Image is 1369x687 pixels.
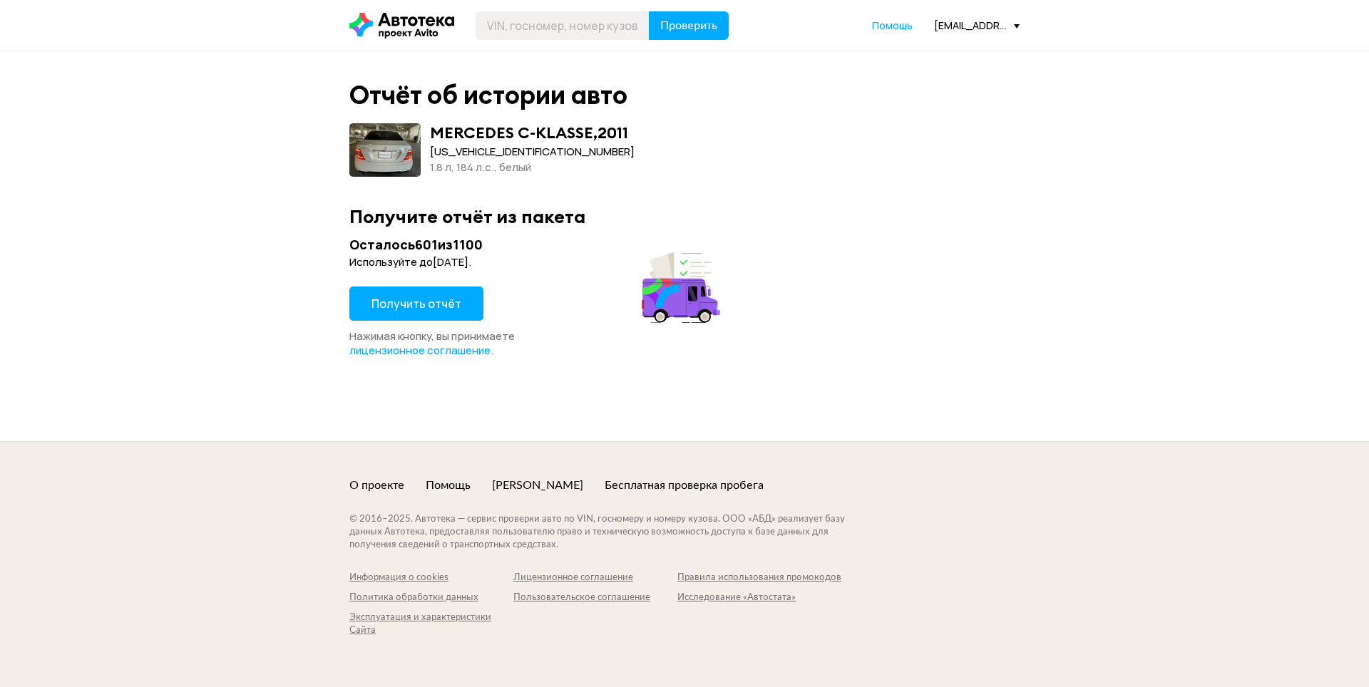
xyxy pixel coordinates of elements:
[349,592,513,604] a: Политика обработки данных
[371,296,461,311] span: Получить отчёт
[349,343,491,358] span: лицензионное соглашение
[513,572,677,584] a: Лицензионное соглашение
[649,11,729,40] button: Проверить
[349,343,491,358] a: лицензионное соглашение
[430,144,635,160] div: [US_VEHICLE_IDENTIFICATION_NUMBER]
[349,329,515,358] span: Нажимая кнопку, вы принимаете .
[430,160,635,175] div: 1.8 л, 184 л.c., белый
[349,80,627,110] div: Отчёт об истории авто
[677,592,841,604] a: Исследование «Автостата»
[660,20,717,31] span: Проверить
[513,592,677,604] a: Пользовательское соглашение
[349,286,483,321] button: Получить отчёт
[872,19,913,33] a: Помощь
[349,572,513,584] a: Информация о cookies
[934,19,1020,32] div: [EMAIL_ADDRESS][DOMAIN_NAME]
[349,255,724,269] div: Используйте до [DATE] .
[677,572,841,584] a: Правила использования промокодов
[492,477,583,493] a: [PERSON_NAME]
[430,123,628,142] div: MERCEDES C-KLASSE , 2011
[426,477,471,493] a: Помощь
[349,205,1020,227] div: Получите отчёт из пакета
[349,236,724,254] div: Осталось 601 из 1100
[349,477,404,493] a: О проекте
[349,513,873,552] div: © 2016– 2025 . Автотека — сервис проверки авто по VIN, госномеру и номеру кузова. ООО «АБД» реали...
[476,11,650,40] input: VIN, госномер, номер кузова
[872,19,913,32] span: Помощь
[349,611,513,637] a: Эксплуатация и характеристики Сайта
[605,477,764,493] a: Бесплатная проверка пробега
